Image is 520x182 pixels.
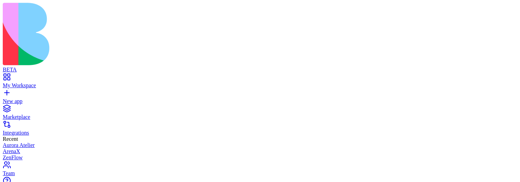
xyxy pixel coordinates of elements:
[3,82,517,89] div: My Workspace
[3,130,517,136] div: Integrations
[3,136,18,142] span: Recent
[3,60,517,73] a: BETA
[3,124,517,136] a: Integrations
[3,164,517,177] a: Team
[3,170,517,177] div: Team
[3,114,517,120] div: Marketplace
[3,108,517,120] a: Marketplace
[3,148,517,155] a: ArenaX
[3,67,517,73] div: BETA
[3,92,517,104] a: New app
[3,142,517,148] a: Aurora Atelier
[3,98,517,104] div: New app
[3,3,279,65] img: logo
[3,76,517,89] a: My Workspace
[3,155,517,161] a: ZenFlow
